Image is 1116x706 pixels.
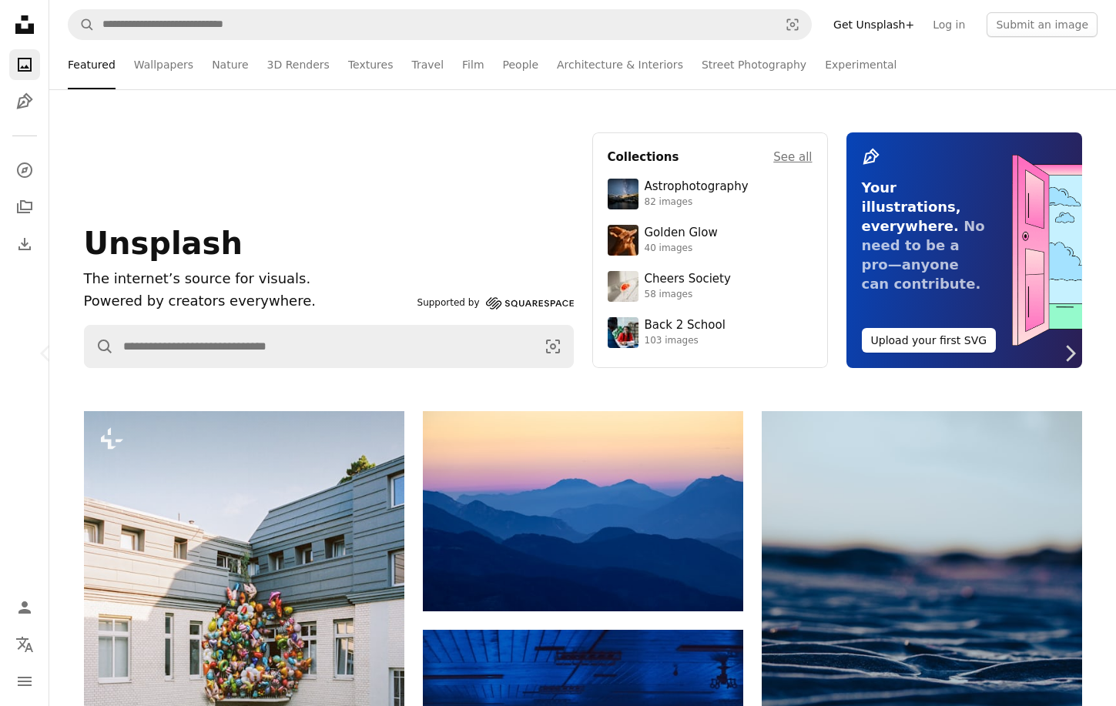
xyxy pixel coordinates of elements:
[645,179,749,195] div: Astrophotography
[69,10,95,39] button: Search Unsplash
[533,326,573,367] button: Visual search
[9,629,40,660] button: Language
[9,155,40,186] a: Explore
[9,592,40,623] a: Log in / Sign up
[608,225,638,256] img: premium_photo-1754759085924-d6c35cb5b7a4
[84,290,411,313] p: Powered by creators everywhere.
[608,271,813,302] a: Cheers Society58 images
[608,317,638,348] img: premium_photo-1683135218355-6d72011bf303
[862,218,985,292] span: No need to be a pro—anyone can contribute.
[862,179,961,234] span: Your illustrations, everywhere.
[212,40,248,89] a: Nature
[423,504,743,517] a: Layered blue mountains under a pastel sky
[85,326,114,367] button: Search Unsplash
[702,40,806,89] a: Street Photography
[417,294,574,313] a: Supported by
[608,179,813,209] a: Astrophotography82 images
[774,10,811,39] button: Visual search
[423,411,743,611] img: Layered blue mountains under a pastel sky
[1024,279,1116,427] a: Next
[987,12,1098,37] button: Submit an image
[608,225,813,256] a: Golden Glow40 images
[645,335,726,347] div: 103 images
[348,40,394,89] a: Textures
[923,12,974,37] a: Log in
[862,328,997,353] button: Upload your first SVG
[84,268,411,290] h1: The internet’s source for visuals.
[824,12,923,37] a: Get Unsplash+
[68,9,812,40] form: Find visuals sitewide
[9,86,40,117] a: Illustrations
[84,620,404,634] a: A large cluster of colorful balloons on a building facade.
[645,272,731,287] div: Cheers Society
[773,148,812,166] a: See all
[503,40,539,89] a: People
[9,49,40,80] a: Photos
[557,40,683,89] a: Architecture & Interiors
[84,325,574,368] form: Find visuals sitewide
[9,229,40,259] a: Download History
[411,40,444,89] a: Travel
[84,226,243,261] span: Unsplash
[608,317,813,348] a: Back 2 School103 images
[608,271,638,302] img: photo-1610218588353-03e3130b0e2d
[825,40,896,89] a: Experimental
[645,196,749,209] div: 82 images
[462,40,484,89] a: Film
[608,179,638,209] img: photo-1538592487700-be96de73306f
[645,289,731,301] div: 58 images
[134,40,193,89] a: Wallpapers
[267,40,330,89] a: 3D Renders
[645,318,726,333] div: Back 2 School
[762,644,1082,658] a: Rippled sand dunes under a twilight sky
[9,666,40,697] button: Menu
[608,148,679,166] h4: Collections
[9,192,40,223] a: Collections
[645,243,718,255] div: 40 images
[645,226,718,241] div: Golden Glow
